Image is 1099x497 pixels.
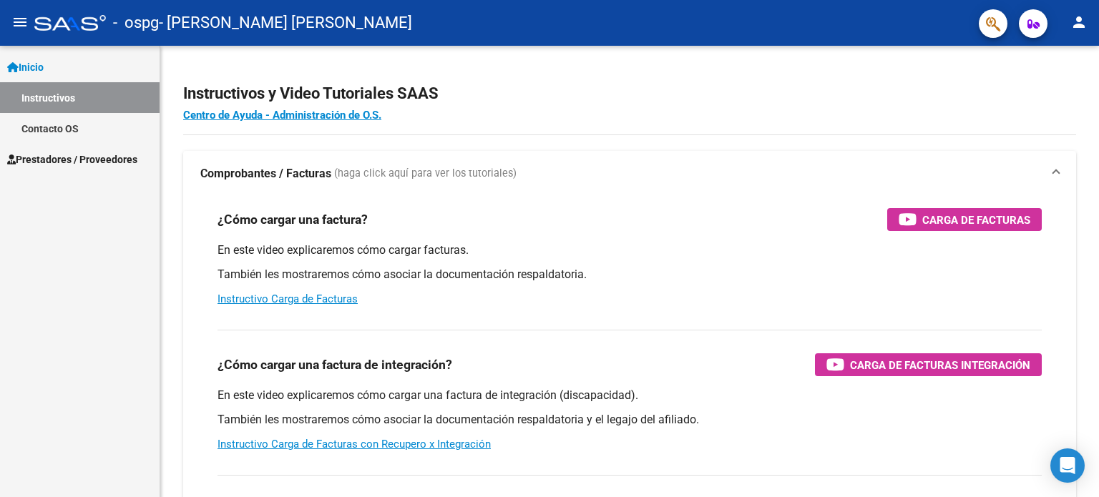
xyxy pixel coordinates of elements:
button: Carga de Facturas Integración [815,353,1042,376]
p: También les mostraremos cómo asociar la documentación respaldatoria. [218,267,1042,282]
strong: Comprobantes / Facturas [200,166,331,182]
span: (haga click aquí para ver los tutoriales) [334,166,517,182]
div: Open Intercom Messenger [1050,448,1085,483]
a: Instructivo Carga de Facturas con Recupero x Integración [218,438,491,451]
span: Carga de Facturas Integración [850,356,1030,374]
button: Carga de Facturas [887,208,1042,231]
h3: ¿Cómo cargar una factura de integración? [218,355,452,375]
a: Instructivo Carga de Facturas [218,292,358,305]
mat-icon: person [1070,14,1088,31]
span: Inicio [7,59,44,75]
span: - ospg [113,7,159,39]
a: Centro de Ayuda - Administración de O.S. [183,109,381,122]
p: También les mostraremos cómo asociar la documentación respaldatoria y el legajo del afiliado. [218,412,1042,428]
span: Carga de Facturas [922,211,1030,229]
p: En este video explicaremos cómo cargar una factura de integración (discapacidad). [218,388,1042,403]
mat-icon: menu [11,14,29,31]
span: - [PERSON_NAME] [PERSON_NAME] [159,7,412,39]
p: En este video explicaremos cómo cargar facturas. [218,242,1042,258]
mat-expansion-panel-header: Comprobantes / Facturas (haga click aquí para ver los tutoriales) [183,151,1076,197]
h2: Instructivos y Video Tutoriales SAAS [183,80,1076,107]
span: Prestadores / Proveedores [7,152,137,167]
h3: ¿Cómo cargar una factura? [218,210,368,230]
